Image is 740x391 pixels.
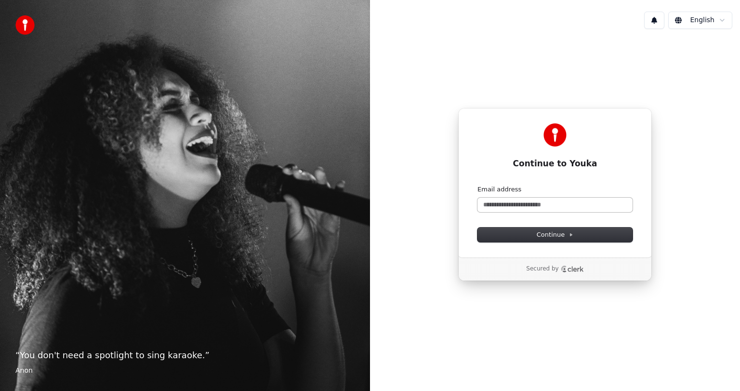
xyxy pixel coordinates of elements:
[15,15,35,35] img: youka
[561,266,584,272] a: Clerk logo
[477,158,633,170] h1: Continue to Youka
[15,366,355,376] footer: Anon
[477,228,633,242] button: Continue
[543,123,567,147] img: Youka
[477,185,521,194] label: Email address
[15,349,355,362] p: “ You don't need a spotlight to sing karaoke. ”
[537,230,573,239] span: Continue
[526,265,558,273] p: Secured by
